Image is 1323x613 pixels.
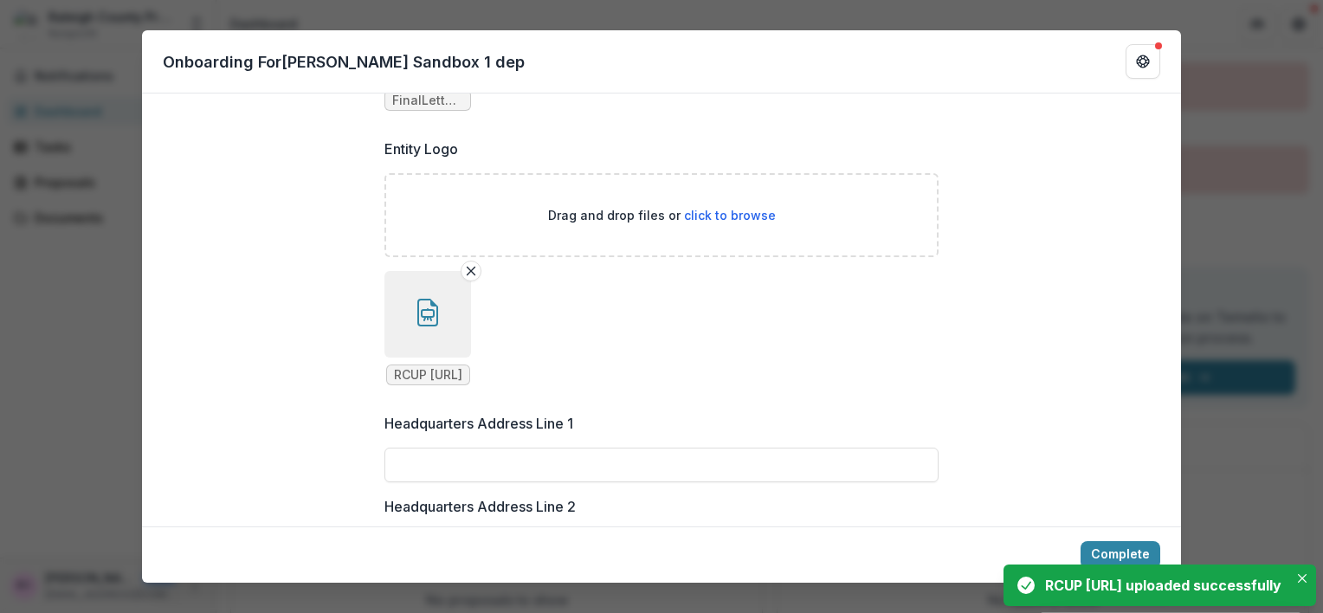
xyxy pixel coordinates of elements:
[384,139,458,159] p: Entity Logo
[163,50,525,74] p: Onboarding For [PERSON_NAME] Sandbox 1 dep
[548,206,776,224] p: Drag and drop files or
[394,368,462,383] span: RCUP [URL]
[392,94,463,108] span: FinalLetter_85-3305905_RALEIGHCOUNTYPREVENTIONCOALITIONINC_10302020_00 (3).tif
[997,558,1323,613] div: Notifications-bottom-right
[1045,575,1281,596] div: RCUP [URL] uploaded successfully
[384,496,576,517] p: Headquarters Address Line 2
[461,261,481,281] button: Remove File
[1126,44,1160,79] button: Get Help
[384,413,573,434] p: Headquarters Address Line 1
[684,208,776,223] span: click to browse
[384,271,471,385] div: Remove FileRCUP [URL]
[1292,568,1313,589] button: Close
[1081,541,1160,569] button: Complete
